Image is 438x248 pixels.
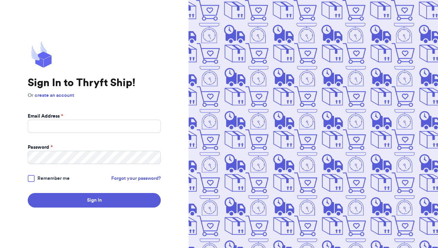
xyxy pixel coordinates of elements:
label: Email Address [28,113,63,120]
button: Sign In [28,193,161,208]
a: Forgot your password? [111,175,161,182]
h1: Sign In to Thryft Ship! [28,77,161,89]
a: create an account [35,93,74,98]
p: Or [28,92,161,99]
label: Password [28,144,53,151]
span: Remember me [37,175,70,182]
